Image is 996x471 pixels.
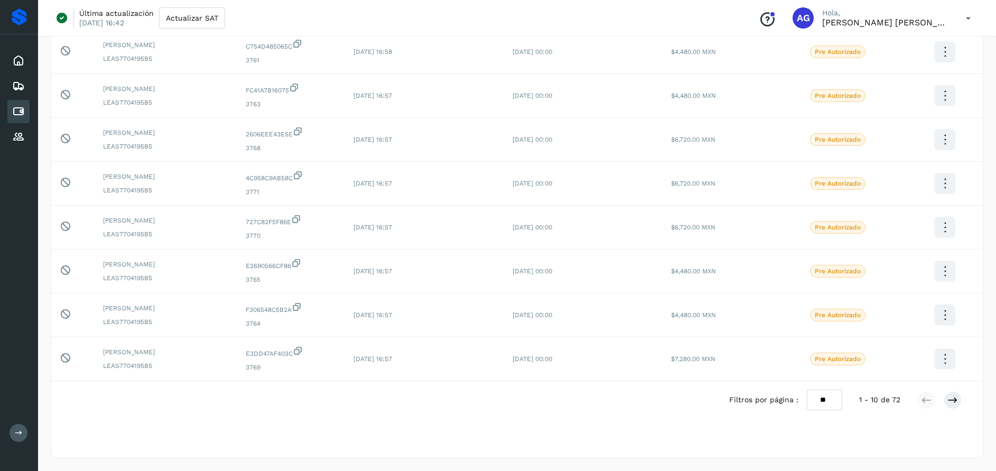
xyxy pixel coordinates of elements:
[7,125,30,149] div: Proveedores
[103,347,229,357] span: [PERSON_NAME]
[822,17,949,27] p: Abigail Gonzalez Leon
[103,142,229,151] span: LEAS7704195B5
[246,275,337,284] span: 3765
[246,99,337,109] span: 3763
[103,303,229,313] span: [PERSON_NAME]
[671,136,715,143] span: $6,720.00 MXN
[729,394,798,405] span: Filtros por página :
[859,394,900,405] span: 1 - 10 de 72
[79,18,124,27] p: [DATE] 16:42
[671,48,716,56] span: $4,480.00 MXN
[815,311,861,319] p: Pre Autorizado
[815,48,861,56] p: Pre Autorizado
[513,267,552,275] span: [DATE] 00:00
[246,187,337,197] span: 3771
[246,231,337,241] span: 3770
[353,311,392,319] span: [DATE] 16:57
[246,56,337,65] span: 3761
[815,92,861,99] p: Pre Autorizado
[103,260,229,269] span: [PERSON_NAME]
[353,355,392,363] span: [DATE] 16:57
[246,126,337,139] span: 2606EEE43E5E
[103,317,229,327] span: LEAS7704195B5
[353,92,392,99] span: [DATE] 16:57
[103,84,229,94] span: [PERSON_NAME]
[7,100,30,123] div: Cuentas por pagar
[166,14,218,22] span: Actualizar SAT
[103,361,229,371] span: LEAS7704195B5
[103,273,229,283] span: LEAS7704195B5
[671,311,716,319] span: $4,480.00 MXN
[103,98,229,107] span: LEAS7704195B5
[353,180,392,187] span: [DATE] 16:57
[103,186,229,195] span: LEAS7704195B5
[513,224,552,231] span: [DATE] 00:00
[246,214,337,227] span: 727C82F5F86E
[159,7,225,29] button: Actualizar SAT
[103,229,229,239] span: LEAS7704195B5
[671,224,715,231] span: $6,720.00 MXN
[246,39,337,51] span: C754D485065C
[246,363,337,372] span: 3769
[671,180,715,187] span: $6,720.00 MXN
[513,180,552,187] span: [DATE] 00:00
[513,355,552,363] span: [DATE] 00:00
[513,48,552,56] span: [DATE] 00:00
[815,267,861,275] p: Pre Autorizado
[815,355,861,363] p: Pre Autorizado
[353,267,392,275] span: [DATE] 16:57
[671,92,716,99] span: $4,480.00 MXN
[513,311,552,319] span: [DATE] 00:00
[246,143,337,153] span: 3768
[815,136,861,143] p: Pre Autorizado
[103,54,229,63] span: LEAS7704195B5
[7,75,30,98] div: Embarques
[246,302,337,315] span: F306548C5B2A
[353,48,392,56] span: [DATE] 16:58
[513,136,552,143] span: [DATE] 00:00
[103,172,229,181] span: [PERSON_NAME]
[246,258,337,271] span: E2690566CF86
[246,346,337,358] span: E3DD47AF403C
[671,267,716,275] span: $4,480.00 MXN
[815,180,861,187] p: Pre Autorizado
[103,128,229,137] span: [PERSON_NAME]
[353,224,392,231] span: [DATE] 16:57
[815,224,861,231] p: Pre Autorizado
[513,92,552,99] span: [DATE] 00:00
[822,8,949,17] p: Hola,
[7,49,30,72] div: Inicio
[246,82,337,95] span: FC41A7B16075
[246,170,337,183] span: 4C958C9AB58C
[353,136,392,143] span: [DATE] 16:57
[103,40,229,50] span: [PERSON_NAME]
[103,216,229,225] span: [PERSON_NAME]
[671,355,715,363] span: $7,280.00 MXN
[246,319,337,328] span: 3764
[79,8,154,18] p: Última actualización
